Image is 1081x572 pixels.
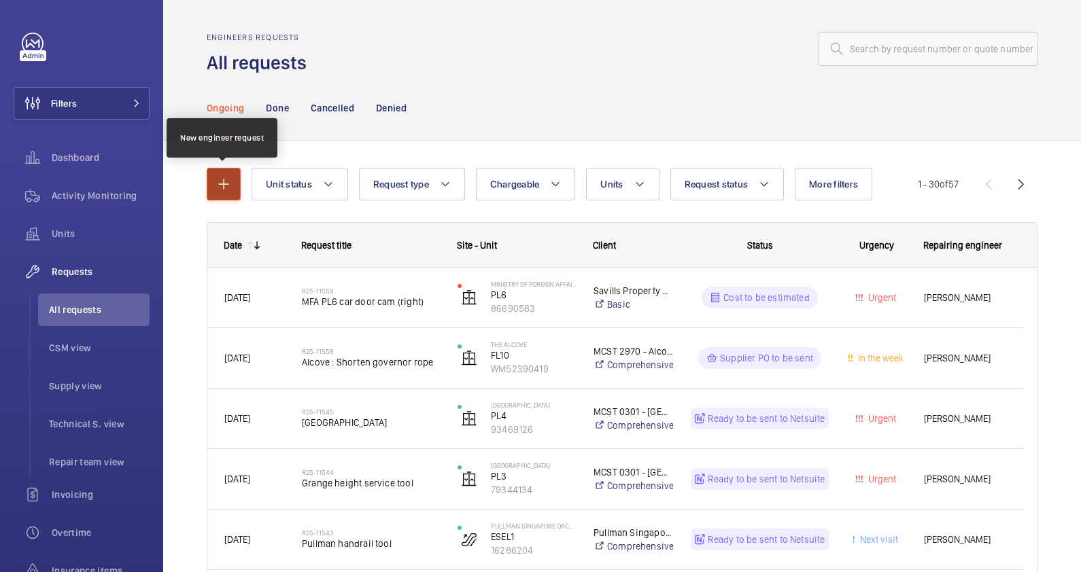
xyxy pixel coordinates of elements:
h2: R25-11559 [302,287,440,295]
span: [DATE] [224,353,250,363]
img: elevator.svg [461,289,477,306]
span: Request title [301,240,351,251]
span: Dashboard [52,151,150,164]
span: MFA PL6 car door cam (right) [302,295,440,308]
span: Repair team view [49,455,150,469]
span: CSM view [49,341,150,355]
button: Filters [14,87,150,120]
p: PL4 [491,409,576,423]
span: Chargeable [490,179,540,190]
span: Urgency [859,240,894,251]
p: Savills Property Management Pte Ltd c/o Ministry of Foreign Affairs [594,284,673,298]
p: MCST 0301 - [GEOGRAPHIC_DATA] [594,465,673,479]
p: Ongoing [207,101,244,115]
p: WM52390419 [491,362,576,376]
p: ESEL1 [491,530,576,543]
span: Technical S. view [49,417,150,431]
p: PL3 [491,469,576,483]
span: [DATE] [224,292,250,303]
span: of [940,179,948,190]
button: Units [586,168,659,200]
span: [PERSON_NAME] [924,471,1007,487]
p: Pullman Singapore Orchard [491,522,576,530]
span: Units [600,179,623,190]
p: [GEOGRAPHIC_DATA] [491,401,576,409]
p: Ready to be sent to Netsuite [708,533,825,546]
span: Alcove : Shorten governor rope [302,355,440,369]
p: Ministry of Foreign Affairs Main Building [491,280,576,288]
span: Units [52,227,150,240]
span: Overtime [52,526,150,539]
span: More filters [809,179,858,190]
p: MCST 0301 - [GEOGRAPHIC_DATA] [594,405,673,418]
p: Supplier PO to be sent [720,351,813,365]
img: escalator.svg [461,531,477,548]
button: Request type [359,168,465,200]
a: Comprehensive [594,539,673,553]
span: [DATE] [224,534,250,545]
button: More filters [795,168,872,200]
span: Repairing engineer [923,240,1002,251]
input: Search by request number or quote number [819,32,1037,66]
p: PL6 [491,288,576,302]
a: Comprehensive [594,479,673,493]
h2: R25-11543 [302,529,440,537]
span: Urgent [865,473,896,484]
span: Request status [685,179,749,190]
span: [DATE] [224,413,250,424]
span: Client [593,240,616,251]
h2: R25-11544 [302,468,440,476]
span: Activity Monitoring [52,189,150,202]
span: All requests [49,303,150,317]
div: Date [224,240,242,251]
h1: All requests [207,50,315,75]
p: 93469126 [491,423,576,436]
p: The Alcove [491,340,576,348]
p: Cancelled [311,101,354,115]
span: Filters [51,96,77,110]
span: Urgent [865,292,896,303]
img: elevator.svg [461,471,477,487]
span: Site - Unit [457,240,497,251]
span: [GEOGRAPHIC_DATA] [302,416,440,429]
h2: Engineers requests [207,33,315,42]
span: [PERSON_NAME] [924,532,1007,548]
p: Ready to be sent to Netsuite [708,472,825,486]
p: FL10 [491,348,576,362]
p: 79344134 [491,483,576,497]
p: MCST 2970 - Alcove [594,344,673,358]
span: Supply view [49,379,150,393]
span: Request type [373,179,429,190]
span: Status [747,240,773,251]
h2: R25-11545 [302,408,440,416]
h2: R25-11558 [302,347,440,355]
p: 16286204 [491,543,576,557]
a: Basic [594,298,673,311]
p: [GEOGRAPHIC_DATA] [491,461,576,469]
img: elevator.svg [461,410,477,427]
span: 1 - 30 57 [918,179,959,189]
div: New engineer request [180,132,264,144]
button: Unit status [252,168,348,200]
a: Comprehensive [594,418,673,432]
p: Done [266,101,288,115]
span: Grange height service tool [302,476,440,490]
span: [DATE] [224,473,250,484]
p: 86690583 [491,302,576,315]
span: In the week [855,353,904,363]
button: Chargeable [476,168,576,200]
span: Invoicing [52,488,150,501]
button: Request status [670,168,785,200]
span: Pullman handrail tool [302,537,440,550]
p: Pullman Singapore Orchard [594,526,673,539]
span: [PERSON_NAME] [924,351,1007,366]
a: Comprehensive [594,358,673,372]
span: [PERSON_NAME] [924,290,1007,306]
p: Cost to be estimated [723,291,810,304]
p: Ready to be sent to Netsuite [708,412,825,425]
span: Requests [52,265,150,279]
p: Denied [376,101,407,115]
span: [PERSON_NAME] [924,411,1007,427]
span: Next visit [857,534,898,545]
span: Urgent [865,413,896,424]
